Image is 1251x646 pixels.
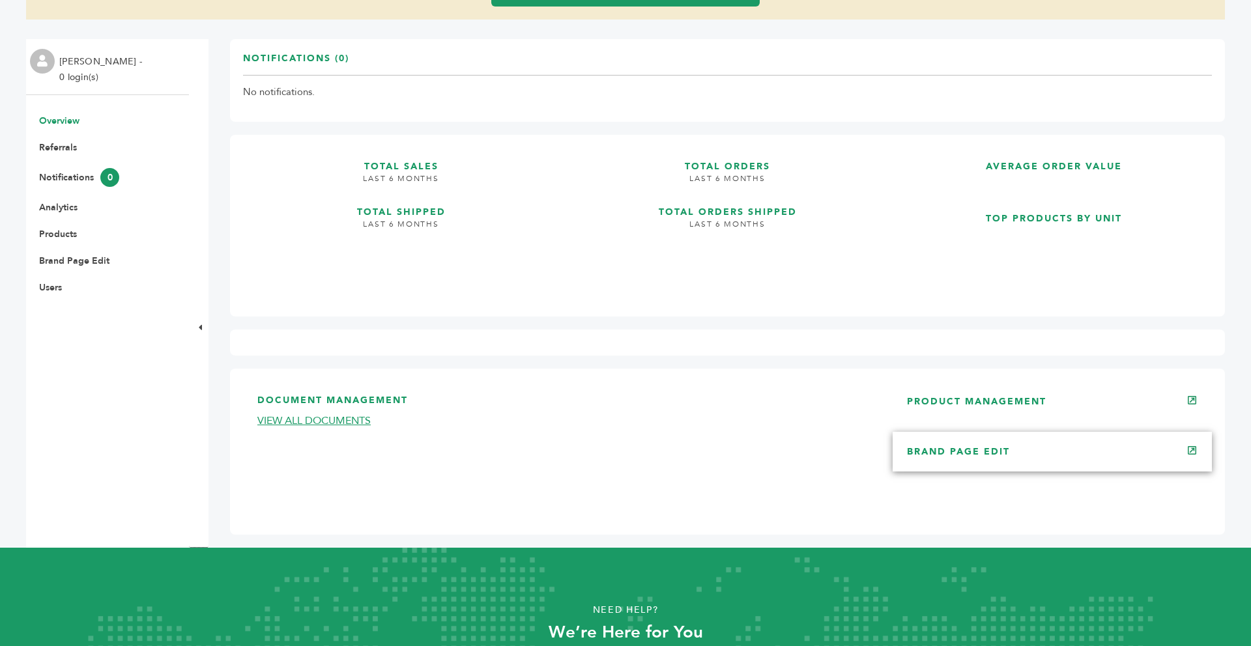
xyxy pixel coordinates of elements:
h3: TOTAL ORDERS [569,148,885,173]
a: AVERAGE ORDER VALUE [896,148,1212,190]
a: BRAND PAGE EDIT [907,445,1010,458]
a: PRODUCT MANAGEMENT [907,395,1046,408]
a: Referrals [39,141,77,154]
a: Notifications0 [39,171,119,184]
a: Overview [39,115,79,127]
p: Need Help? [63,600,1188,620]
h3: Notifications (0) [243,52,349,75]
a: Brand Page Edit [39,255,109,267]
h4: LAST 6 MONTHS [569,219,885,240]
a: VIEW ALL DOCUMENTS [257,414,371,428]
h4: LAST 6 MONTHS [243,173,559,194]
td: No notifications. [243,76,1212,109]
a: Products [39,228,77,240]
h3: TOTAL ORDERS SHIPPED [569,193,885,219]
a: TOTAL ORDERS LAST 6 MONTHS TOTAL ORDERS SHIPPED LAST 6 MONTHS [569,148,885,293]
span: 0 [100,168,119,187]
li: [PERSON_NAME] - 0 login(s) [59,54,145,85]
h3: AVERAGE ORDER VALUE [896,148,1212,173]
h3: DOCUMENT MANAGEMENT [257,394,868,414]
a: TOTAL SALES LAST 6 MONTHS TOTAL SHIPPED LAST 6 MONTHS [243,148,559,293]
h3: TOP PRODUCTS BY UNIT [896,200,1212,225]
img: profile.png [30,49,55,74]
h3: TOTAL SHIPPED [243,193,559,219]
h4: LAST 6 MONTHS [243,219,559,240]
h3: TOTAL SALES [243,148,559,173]
h4: LAST 6 MONTHS [569,173,885,194]
a: Analytics [39,201,78,214]
strong: We’re Here for You [549,621,703,644]
a: Users [39,281,62,294]
a: TOP PRODUCTS BY UNIT [896,200,1212,293]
